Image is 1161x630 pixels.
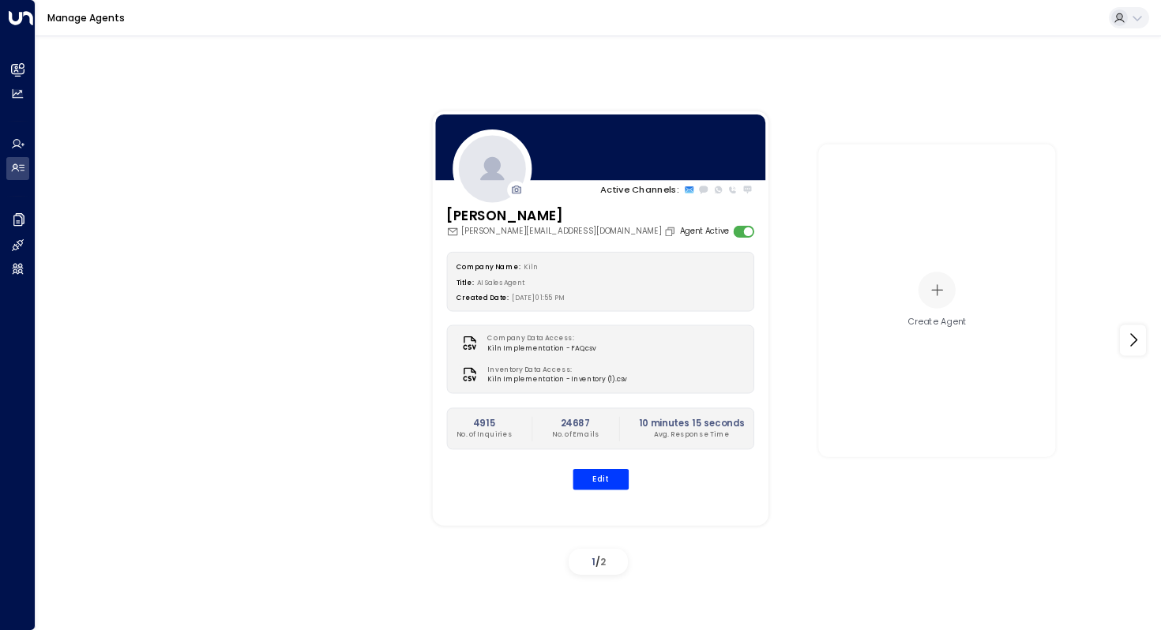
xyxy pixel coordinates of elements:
a: Manage Agents [47,11,125,24]
label: Title: [456,277,473,286]
div: Create Agent [907,316,967,328]
span: Kiln [524,261,538,270]
p: Avg. Response Time [638,429,744,440]
h2: 10 minutes 15 seconds [638,416,744,429]
label: Created Date: [456,293,508,302]
label: Company Data Access: [487,333,590,343]
span: [DATE] 01:55 PM [512,293,565,302]
label: Inventory Data Access: [487,365,622,375]
h2: 24687 [551,416,599,429]
h3: [PERSON_NAME] [446,205,678,226]
span: AI Sales Agent [476,277,524,286]
span: 1 [592,555,596,568]
p: No. of Emails [551,429,599,440]
label: Agent Active [679,225,728,237]
div: [PERSON_NAME][EMAIL_ADDRESS][DOMAIN_NAME] [446,225,678,237]
span: Kiln Implementation - Inventory (1).csv [487,375,627,385]
p: No. of Inquiries [456,429,512,440]
span: 2 [600,555,606,568]
p: Active Channels: [600,182,678,196]
button: Edit [572,469,628,489]
h2: 4915 [456,416,512,429]
span: Kiln Implementation - FAQ.csv [487,343,596,354]
button: Copy [663,225,678,237]
label: Company Name: [456,261,520,270]
div: / [569,549,628,575]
